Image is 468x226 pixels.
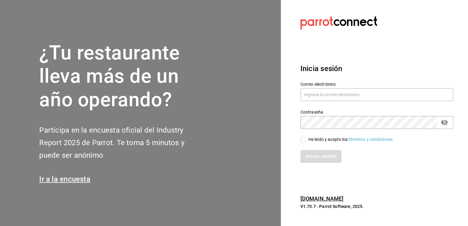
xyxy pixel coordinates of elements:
[308,136,394,143] div: He leído y acepto los
[39,41,205,112] h1: ¿Tu restaurante lleva más de un año operando?
[300,88,453,101] input: Ingresa tu correo electrónico
[300,82,453,86] label: Correo electrónico
[439,117,450,128] button: passwordField
[300,63,453,74] h3: Inicia sesión
[300,110,453,114] label: Contraseña
[348,137,394,142] a: Términos y condiciones.
[300,203,453,209] p: V1.70.7 - Parrot Software, 2025.
[300,195,344,202] a: [DOMAIN_NAME]
[39,124,205,161] h2: Participa en la encuesta oficial del Industry Report 2025 de Parrot. Te toma 5 minutos y puede se...
[39,175,90,183] a: Ir a la encuesta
